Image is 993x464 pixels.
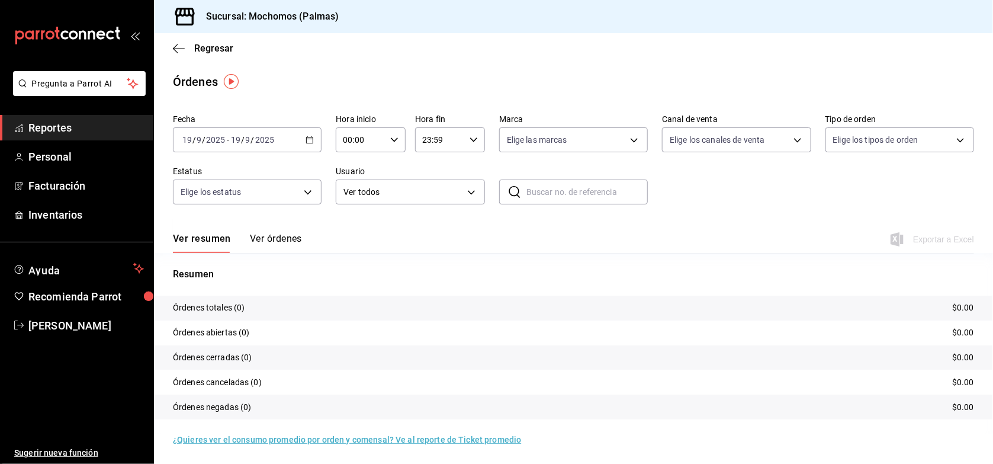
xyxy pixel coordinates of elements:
span: Ayuda [28,261,128,276]
button: Pregunta a Parrot AI [13,71,146,96]
span: Pregunta a Parrot AI [32,78,127,90]
span: / [202,135,205,145]
span: / [241,135,245,145]
input: ---- [205,135,226,145]
label: Hora inicio [336,116,406,124]
p: Órdenes negadas (0) [173,401,252,414]
p: $0.00 [952,376,974,389]
label: Canal de venta [662,116,811,124]
button: Ver órdenes [250,233,302,253]
span: / [251,135,255,145]
p: $0.00 [952,327,974,339]
p: Órdenes cerradas (0) [173,351,252,364]
input: -- [182,135,192,145]
h3: Sucursal: Mochomos (Palmas) [197,9,339,24]
p: $0.00 [952,401,974,414]
span: Elige las marcas [507,134,567,146]
span: [PERSON_NAME] [28,318,144,334]
span: / [192,135,196,145]
a: ¿Quieres ver el consumo promedio por orden y comensal? Ve al reporte de Ticket promedio [173,435,521,444]
input: -- [196,135,202,145]
input: Buscar no. de referencia [526,180,648,204]
input: ---- [255,135,275,145]
span: Sugerir nueva función [14,447,144,459]
p: Órdenes totales (0) [173,302,245,314]
label: Estatus [173,168,322,176]
p: Órdenes abiertas (0) [173,327,250,339]
img: Tooltip marker [224,74,239,89]
label: Marca [499,116,648,124]
p: $0.00 [952,302,974,314]
span: Personal [28,149,144,165]
label: Fecha [173,116,322,124]
button: open_drawer_menu [130,31,140,40]
button: Regresar [173,43,233,54]
span: Ver todos [343,186,462,199]
label: Tipo de orden [825,116,974,124]
label: Usuario [336,168,484,176]
a: Pregunta a Parrot AI [8,86,146,98]
input: -- [245,135,251,145]
p: Resumen [173,267,974,281]
div: Órdenes [173,73,218,91]
span: - [227,135,229,145]
span: Elige los tipos de orden [833,134,918,146]
span: Regresar [194,43,233,54]
span: Recomienda Parrot [28,289,144,305]
label: Hora fin [415,116,485,124]
input: -- [230,135,241,145]
span: Reportes [28,120,144,136]
span: Elige los canales de venta [670,134,764,146]
button: Ver resumen [173,233,231,253]
span: Inventarios [28,207,144,223]
span: Elige los estatus [181,186,241,198]
p: Órdenes canceladas (0) [173,376,262,389]
span: Facturación [28,178,144,194]
p: $0.00 [952,351,974,364]
div: navigation tabs [173,233,302,253]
